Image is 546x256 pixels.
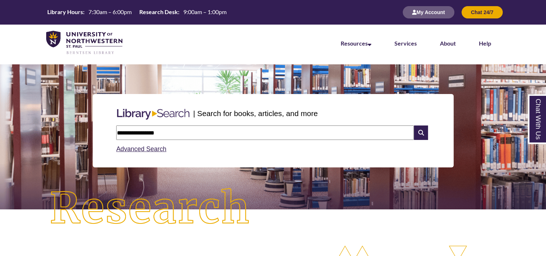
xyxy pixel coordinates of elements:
img: Research [27,166,273,252]
a: Chat 24/7 [462,9,503,15]
button: Chat 24/7 [462,6,503,18]
a: Hours Today [44,8,230,17]
img: UNWSP Library Logo [46,31,122,55]
button: My Account [403,6,454,18]
th: Library Hours: [44,8,86,16]
a: Advanced Search [116,145,166,153]
a: Help [479,40,491,47]
i: Search [414,125,428,140]
a: Services [394,40,417,47]
span: 7:30am – 6:00pm [88,8,132,15]
img: Libary Search [113,106,193,123]
p: | Search for books, articles, and more [193,108,318,119]
a: Resources [341,40,371,47]
th: Research Desk: [136,8,180,16]
a: About [440,40,456,47]
span: 9:00am – 1:00pm [183,8,227,15]
a: My Account [403,9,454,15]
table: Hours Today [44,8,230,16]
